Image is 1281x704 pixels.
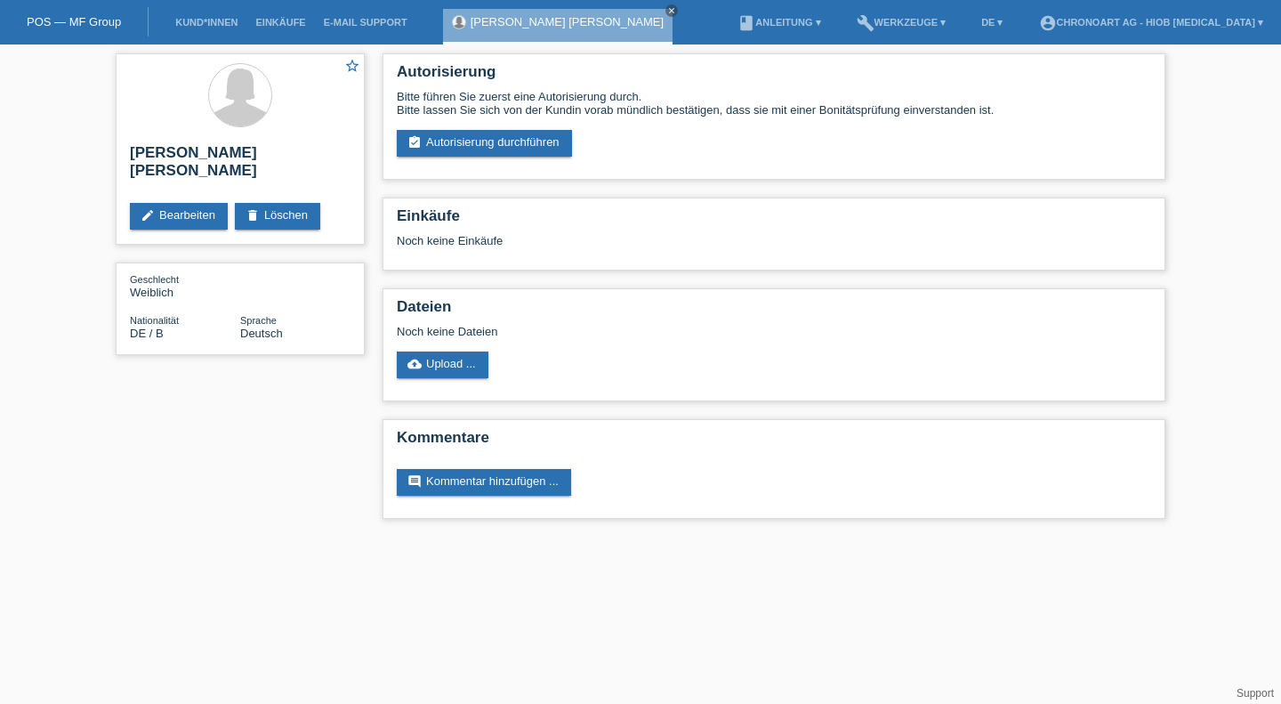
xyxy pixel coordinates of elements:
i: comment [407,474,422,489]
a: DE ▾ [972,17,1011,28]
a: assignment_turned_inAutorisierung durchführen [397,130,572,157]
a: POS — MF Group [27,15,121,28]
div: Noch keine Dateien [397,325,940,338]
a: [PERSON_NAME] [PERSON_NAME] [471,15,664,28]
i: build [857,14,874,32]
i: close [667,6,676,15]
span: Geschlecht [130,274,179,285]
i: assignment_turned_in [407,135,422,150]
span: Deutsch [240,327,283,340]
i: delete [246,208,260,223]
i: book [737,14,755,32]
a: commentKommentar hinzufügen ... [397,469,571,496]
div: Noch keine Einkäufe [397,234,1151,261]
i: edit [141,208,155,223]
i: star_border [344,58,360,74]
a: star_border [344,58,360,77]
h2: Einkäufe [397,207,1151,234]
a: buildWerkzeuge ▾ [848,17,955,28]
i: cloud_upload [407,357,422,371]
a: bookAnleitung ▾ [729,17,829,28]
span: Nationalität [130,315,179,326]
a: deleteLöschen [235,203,320,230]
div: Weiblich [130,272,240,299]
a: cloud_uploadUpload ... [397,352,488,378]
a: close [665,4,678,17]
a: Einkäufe [246,17,314,28]
i: account_circle [1039,14,1057,32]
h2: Dateien [397,298,1151,325]
h2: Kommentare [397,429,1151,456]
a: account_circleChronoart AG - Hiob [MEDICAL_DATA] ▾ [1030,17,1273,28]
div: Bitte führen Sie zuerst eine Autorisierung durch. Bitte lassen Sie sich von der Kundin vorab münd... [397,90,1151,117]
a: E-Mail Support [315,17,416,28]
a: Kund*innen [166,17,246,28]
h2: [PERSON_NAME] [PERSON_NAME] [130,144,350,189]
a: Support [1237,687,1274,700]
span: Deutschland / B / 11.05.2021 [130,327,164,340]
span: Sprache [240,315,277,326]
h2: Autorisierung [397,63,1151,90]
a: editBearbeiten [130,203,228,230]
